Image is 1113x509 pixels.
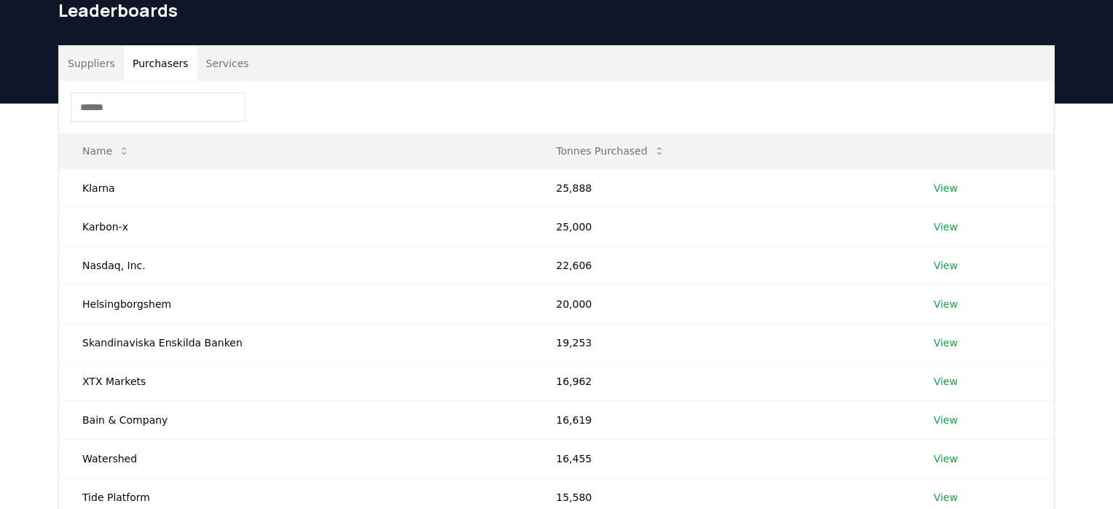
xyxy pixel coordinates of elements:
button: Name [71,136,141,166]
button: Purchasers [124,46,197,81]
td: 16,619 [532,400,910,439]
td: 22,606 [532,246,910,284]
a: View [934,451,958,466]
a: View [934,335,958,350]
td: 16,962 [532,362,910,400]
td: Helsingborgshem [59,284,532,323]
td: Karbon-x [59,207,532,246]
td: Nasdaq, Inc. [59,246,532,284]
td: Skandinaviska Enskilda Banken [59,323,532,362]
td: XTX Markets [59,362,532,400]
td: 25,000 [532,207,910,246]
a: View [934,297,958,311]
td: 16,455 [532,439,910,478]
a: View [934,258,958,273]
td: 19,253 [532,323,910,362]
button: Suppliers [59,46,124,81]
td: 25,888 [532,168,910,207]
button: Services [197,46,258,81]
td: 20,000 [532,284,910,323]
td: Klarna [59,168,532,207]
a: View [934,219,958,234]
a: View [934,413,958,427]
a: View [934,181,958,195]
td: Bain & Company [59,400,532,439]
a: View [934,490,958,505]
button: Tonnes Purchased [544,136,676,166]
a: View [934,374,958,389]
td: Watershed [59,439,532,478]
